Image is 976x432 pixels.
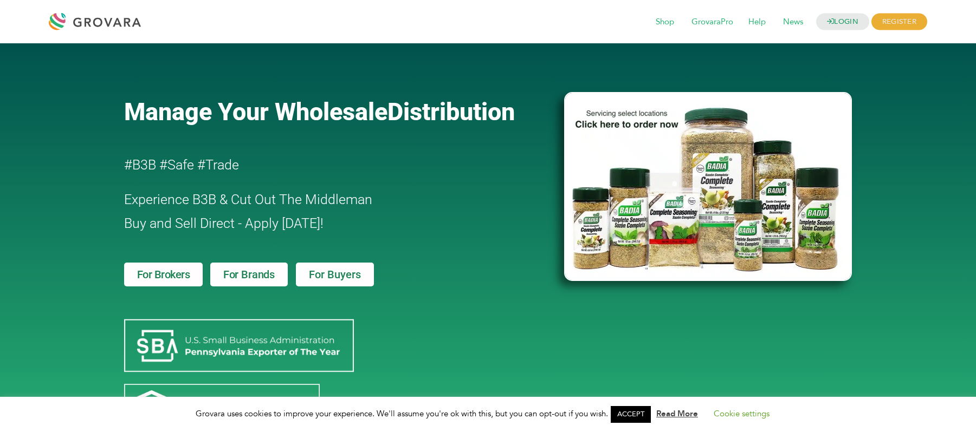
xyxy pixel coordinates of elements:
a: Read More [656,408,698,419]
span: News [775,12,811,32]
span: Distribution [387,97,515,126]
span: GrovaraPro [684,12,741,32]
a: Cookie settings [714,408,770,419]
a: For Buyers [296,263,374,286]
a: LOGIN [816,14,869,30]
a: Shop [648,16,682,28]
h2: #B3B #Safe #Trade [124,153,502,177]
span: Buy and Sell Direct - Apply [DATE]! [124,215,324,231]
span: For Brands [223,269,275,280]
span: Manage Your Wholesale [124,97,387,126]
span: Shop [648,12,682,32]
a: ACCEPT [611,406,651,423]
span: REGISTER [871,14,927,30]
a: Manage Your WholesaleDistribution [124,97,547,126]
span: Grovara uses cookies to improve your experience. We'll assume you're ok with this, but you can op... [196,408,780,419]
span: Experience B3B & Cut Out The Middleman [124,192,372,207]
a: GrovaraPro [684,16,741,28]
span: Help [741,12,773,32]
span: For Brokers [137,269,190,280]
a: For Brands [210,263,288,286]
a: Help [741,16,773,28]
span: For Buyers [309,269,361,280]
a: News [775,16,811,28]
a: For Brokers [124,263,203,286]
